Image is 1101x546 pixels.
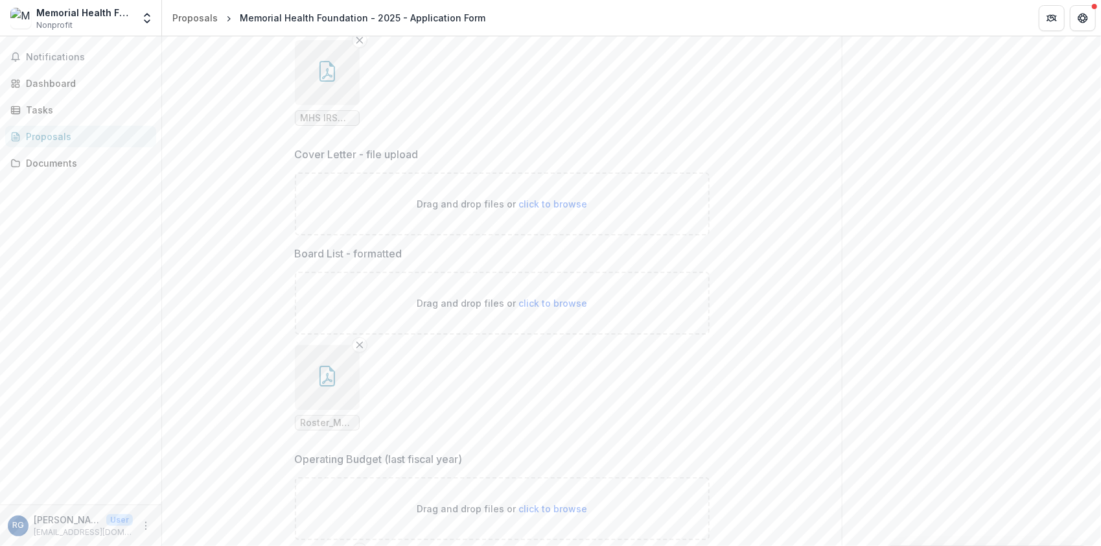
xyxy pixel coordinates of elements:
span: Roster_MAHCIDirectors_2025.pdf [301,418,354,429]
button: Notifications [5,47,156,67]
a: Proposals [167,8,223,27]
p: User [106,514,133,526]
img: Memorial Health Foundation [10,8,31,29]
a: Tasks [5,99,156,121]
p: Cover Letter - file upload [295,147,419,162]
button: Remove File [352,337,367,353]
button: Open entity switcher [138,5,156,31]
span: Notifications [26,52,151,63]
a: Dashboard [5,73,156,94]
div: Dashboard [26,77,146,90]
span: MHS IRS EIN 501c3.pdf [301,113,354,124]
button: Remove File [352,32,367,48]
div: Proposals [26,130,146,143]
span: click to browse [518,198,587,209]
div: Remove FileRoster_MAHCIDirectors_2025.pdf [295,345,360,431]
button: Get Help [1070,5,1096,31]
div: Remove FileMHS IRS EIN 501c3.pdf [295,40,360,126]
p: [PERSON_NAME] [34,513,101,527]
a: Proposals [5,126,156,147]
nav: breadcrumb [167,8,491,27]
p: Operating Budget (last fiscal year) [295,451,463,467]
a: Documents [5,152,156,174]
p: Board List - formatted [295,246,402,261]
span: click to browse [518,298,587,309]
div: Richard Giroux [12,521,24,530]
div: Documents [26,156,146,170]
button: More [138,518,154,534]
p: Drag and drop files or [417,502,587,516]
span: Nonprofit [36,19,73,31]
span: click to browse [518,503,587,514]
p: Drag and drop files or [417,197,587,211]
button: Partners [1039,5,1065,31]
p: [EMAIL_ADDRESS][DOMAIN_NAME] [34,527,133,538]
p: Drag and drop files or [417,296,587,310]
div: Tasks [26,103,146,117]
div: Memorial Health Foundation - 2025 - Application Form [240,11,485,25]
div: Proposals [172,11,218,25]
div: Memorial Health Foundation [36,6,133,19]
